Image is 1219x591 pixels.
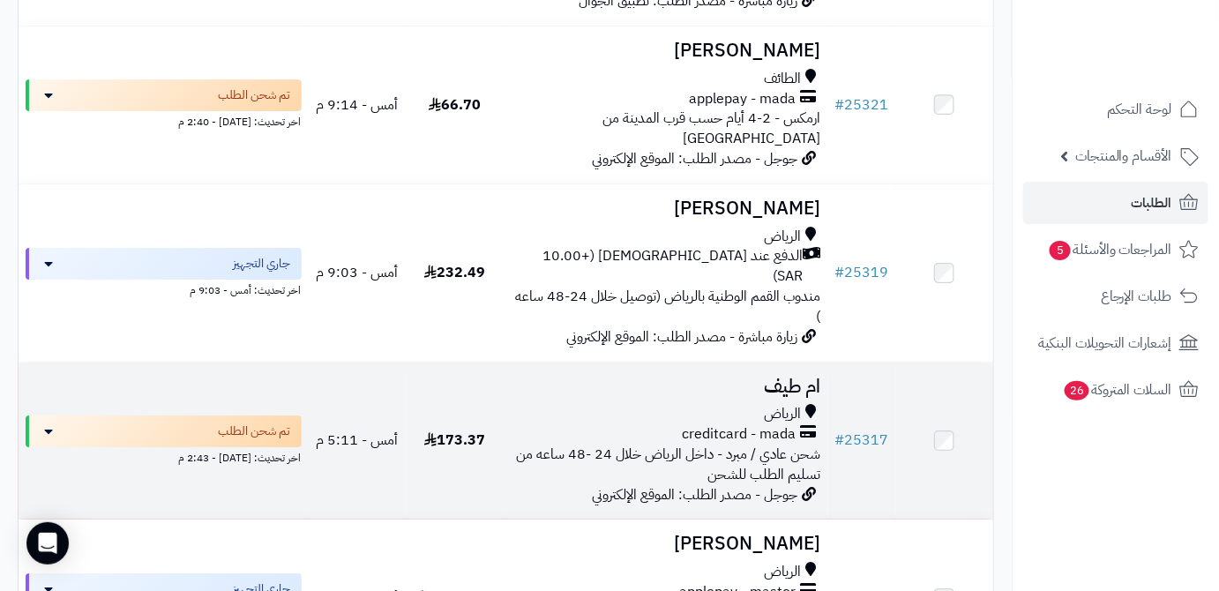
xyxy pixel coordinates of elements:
[429,94,481,116] span: 66.70
[593,484,798,505] span: جوجل - مصدر الطلب: الموقع الإلكتروني
[316,94,398,116] span: أمس - 9:14 م
[1023,369,1208,411] a: السلات المتروكة26
[835,262,889,283] a: #25319
[26,111,302,130] div: اخر تحديث: [DATE] - 2:40 م
[219,86,291,104] span: تم شحن الطلب
[835,94,845,116] span: #
[26,522,69,565] div: Open Intercom Messenger
[1101,284,1172,309] span: طلبات الإرجاع
[511,534,821,554] h3: [PERSON_NAME]
[1075,144,1172,168] span: الأقسام والمنتجات
[517,444,821,485] span: شحن عادي / مبرد - داخل الرياض خلال 24 -48 ساعه من تسليم الطلب للشحن
[835,94,889,116] a: #25321
[1063,378,1172,402] span: السلات المتروكة
[1065,381,1089,400] span: 26
[234,255,291,273] span: جاري التجهيز
[511,41,821,61] h3: [PERSON_NAME]
[1023,88,1208,131] a: لوحة التحكم
[1107,97,1172,122] span: لوحة التحكم
[567,326,798,348] span: زيارة مباشرة - مصدر الطلب: الموقع الإلكتروني
[835,262,845,283] span: #
[690,89,796,109] span: applepay - mada
[424,430,485,451] span: 173.37
[26,447,302,466] div: اخر تحديث: [DATE] - 2:43 م
[593,148,798,169] span: جوجل - مصدر الطلب: الموقع الإلكتروني
[511,246,804,287] span: الدفع عند [DEMOGRAPHIC_DATA] (+10.00 SAR)
[1132,191,1172,215] span: الطلبات
[1023,275,1208,318] a: طلبات الإرجاع
[765,69,802,89] span: الطائف
[1023,182,1208,224] a: الطلبات
[511,198,821,219] h3: [PERSON_NAME]
[219,423,291,440] span: تم شحن الطلب
[424,262,485,283] span: 232.49
[26,280,302,298] div: اخر تحديث: أمس - 9:03 م
[1023,228,1208,271] a: المراجعات والأسئلة5
[603,108,821,149] span: ارمكس - 2-4 أيام حسب قرب المدينة من [GEOGRAPHIC_DATA]
[835,430,889,451] a: #25317
[765,227,802,247] span: الرياض
[1038,331,1172,355] span: إشعارات التحويلات البنكية
[683,424,796,445] span: creditcard - mada
[516,286,821,327] span: مندوب القمم الوطنية بالرياض (توصيل خلال 24-48 ساعه )
[835,430,845,451] span: #
[1023,322,1208,364] a: إشعارات التحويلات البنكية
[316,262,398,283] span: أمس - 9:03 م
[316,430,398,451] span: أمس - 5:11 م
[765,562,802,582] span: الرياض
[1048,237,1172,262] span: المراجعات والأسئلة
[765,404,802,424] span: الرياض
[1050,241,1071,260] span: 5
[511,377,821,397] h3: ام طيف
